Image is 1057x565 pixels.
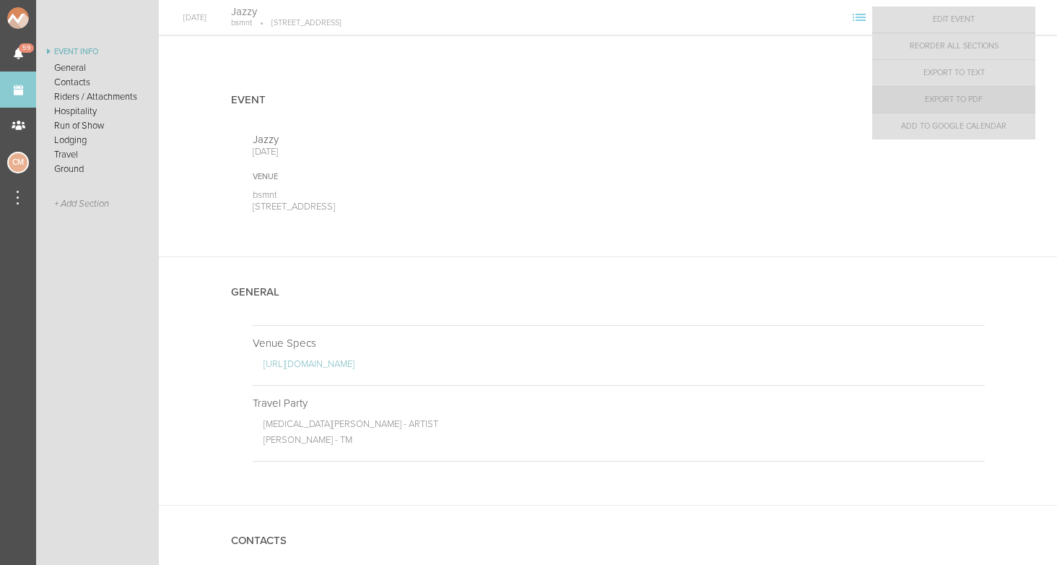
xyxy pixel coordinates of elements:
a: General [36,61,159,75]
p: Travel Party [253,397,985,410]
div: bsmnt [910,5,935,30]
a: Export to PDF [872,87,1035,113]
a: Event Info [36,43,159,61]
a: Riders / Attachments [36,90,159,104]
div: Charlie McGinley [7,152,29,173]
span: 59 [19,43,34,53]
a: Travel [36,147,159,162]
p: bsmnt [231,18,252,28]
a: Hospitality [36,104,159,118]
div: Venue [253,172,587,182]
a: Export to Text [872,60,1035,86]
a: Lodging [36,133,159,147]
p: [MEDICAL_DATA][PERSON_NAME] - ARTIST [264,418,985,434]
p: [STREET_ADDRESS] [253,201,587,212]
h4: Event [231,94,266,106]
p: Jazzy [253,133,587,146]
a: Ground [36,162,159,176]
span: + Add Section [54,199,109,210]
img: NOMAD [7,7,89,29]
a: Edit Event [872,7,1035,33]
h4: General [231,286,279,298]
a: Contacts [36,75,159,90]
h4: Jazzy [231,5,342,19]
div: B [910,5,935,30]
a: Reorder All Sections [872,33,1035,59]
a: Add to Google Calendar [872,113,1035,139]
span: View Itinerary [871,12,894,21]
h4: Contacts [231,535,287,547]
p: bsmnt [253,189,587,201]
p: [DATE] [253,146,587,158]
p: [STREET_ADDRESS] [252,18,342,28]
a: [URL][DOMAIN_NAME] [264,358,354,370]
a: Run of Show [36,118,159,133]
p: [PERSON_NAME] - TM [264,434,985,450]
span: View Sections [848,12,871,21]
p: Venue Specs [253,337,985,350]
